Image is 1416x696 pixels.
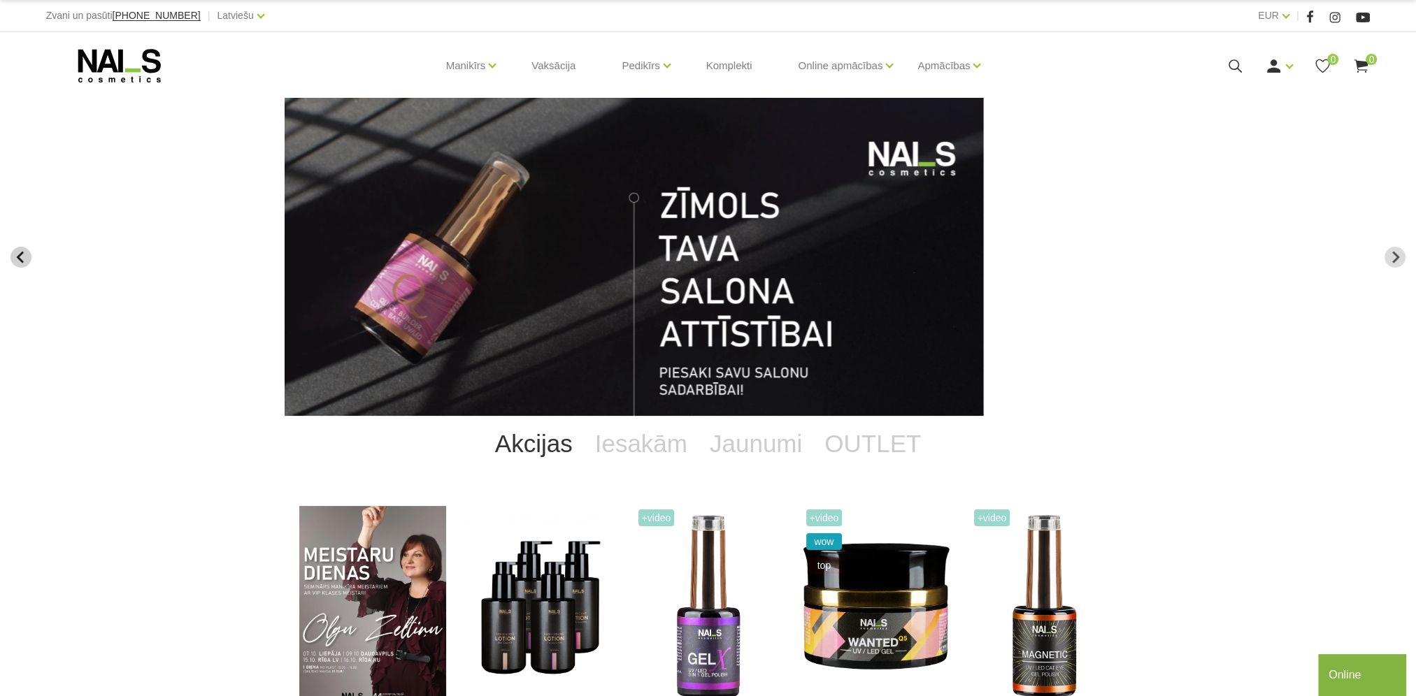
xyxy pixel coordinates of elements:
[813,416,932,472] a: OUTLET
[484,416,584,472] a: Akcijas
[1314,57,1331,75] a: 0
[584,416,699,472] a: Iesakām
[1366,54,1377,65] span: 0
[113,10,201,21] a: [PHONE_NUMBER]
[695,32,764,99] a: Komplekti
[1385,247,1406,268] button: Next slide
[1318,651,1409,696] iframe: chat widget
[806,557,843,574] span: top
[520,32,587,99] a: Vaksācija
[806,533,843,550] span: wow
[1258,7,1279,24] a: EUR
[622,38,659,94] a: Pedikīrs
[974,509,1010,526] span: +Video
[798,38,882,94] a: Online apmācības
[638,509,675,526] span: +Video
[1296,7,1299,24] span: |
[217,7,254,24] a: Latviešu
[1327,54,1338,65] span: 0
[10,247,31,268] button: Go to last slide
[699,416,813,472] a: Jaunumi
[806,509,843,526] span: +Video
[285,98,1134,416] li: 14 of 14
[208,7,210,24] span: |
[1352,57,1370,75] a: 0
[46,7,201,24] div: Zvani un pasūti
[446,38,486,94] a: Manikīrs
[917,38,970,94] a: Apmācības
